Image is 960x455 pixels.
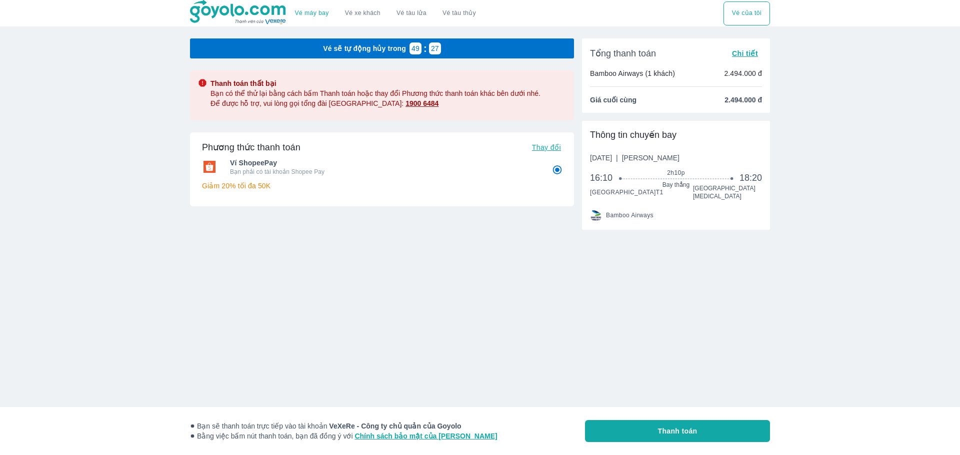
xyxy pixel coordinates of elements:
span: 16:10 [590,172,621,184]
span: Ví ShopeePay [230,158,538,168]
a: Vé tàu lửa [388,1,434,25]
span: Chi tiết [732,49,758,57]
a: 1900 6484 [405,98,438,108]
button: Thay đổi [528,140,565,154]
span: Bằng việc bấm nút thanh toán, bạn đã đồng ý với [190,431,497,441]
img: Ví ShopeePay [202,161,217,173]
a: Vé xe khách [345,9,380,17]
div: choose transportation mode [723,1,770,25]
p: Vé sẽ tự động hủy trong [323,43,406,53]
div: Ví ShopeePayVí ShopeePayBạn phải có tài khoản Shopee Pay [202,155,562,179]
span: Bạn sẽ thanh toán trực tiếp vào tài khoản [190,421,497,431]
strong: VeXeRe - Công ty chủ quản của Goyolo [329,422,461,430]
span: 18:20 [739,172,762,184]
span: Bạn có thể thử lại bằng cách bấm Thanh toán hoặc thay đổi Phương thức thanh toán khác bên dưới nhé. [210,88,540,98]
span: | [616,154,618,162]
button: Vé của tôi [723,1,770,25]
span: Tổng thanh toán [590,47,656,59]
span: Thanh toán thất bại [210,78,540,88]
span: Giá cuối cùng [590,95,636,105]
span: 2.494.000 đ [724,95,762,105]
div: choose transportation mode [287,1,484,25]
span: Bamboo Airways [606,211,653,219]
h6: Phương thức thanh toán [202,141,300,153]
p: Giảm 20% tối đa 50K [202,181,562,191]
p: 49 [411,43,419,53]
p: 27 [431,43,439,53]
span: Để được hỗ trợ, vui lòng gọi tổng đài [GEOGRAPHIC_DATA]: [210,99,438,107]
button: Chi tiết [728,46,762,60]
span: [DATE] [590,153,679,163]
p: 2.494.000 đ [724,68,762,78]
p: Bạn phải có tài khoản Shopee Pay [230,168,538,176]
div: Thông tin chuyến bay [590,129,762,141]
a: Chính sách bảo mật của [PERSON_NAME] [354,432,497,440]
p: Bamboo Airways (1 khách) [590,68,675,78]
img: alert [198,78,207,87]
span: 2h10p [621,169,731,177]
span: Bay thẳng [621,181,731,189]
button: Vé tàu thủy [434,1,484,25]
span: Thay đổi [532,143,561,151]
button: Thanh toán [585,420,770,442]
span: [PERSON_NAME] [622,154,679,162]
a: Vé máy bay [295,9,329,17]
span: Thanh toán [658,426,697,436]
p: : [421,43,429,53]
